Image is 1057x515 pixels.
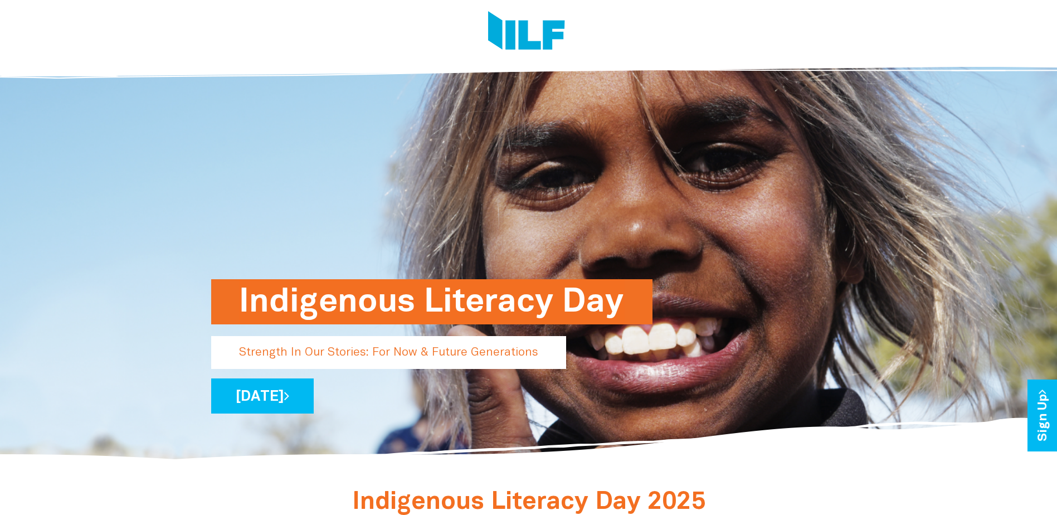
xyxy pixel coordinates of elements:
[352,491,705,514] span: Indigenous Literacy Day 2025
[211,378,314,414] a: [DATE]
[488,11,565,53] img: Logo
[211,336,566,369] p: Strength In Our Stories: For Now & Future Generations
[239,279,625,324] h1: Indigenous Literacy Day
